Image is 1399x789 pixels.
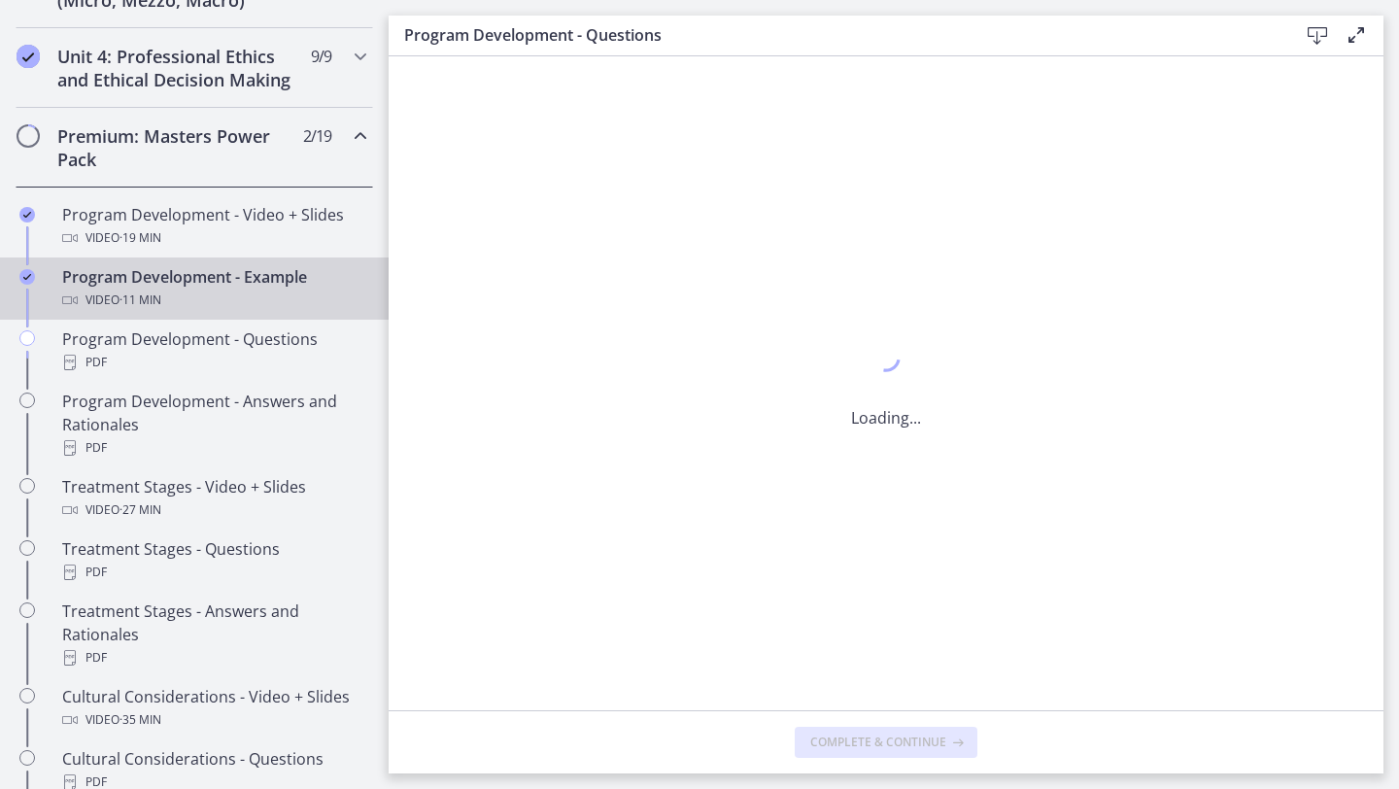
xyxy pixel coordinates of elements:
i: Completed [19,269,35,285]
span: · 19 min [119,226,161,250]
h2: Premium: Masters Power Pack [57,124,294,171]
div: Treatment Stages - Answers and Rationales [62,600,365,669]
div: Video [62,226,365,250]
button: Complete & continue [795,727,977,758]
div: PDF [62,436,365,460]
div: Program Development - Answers and Rationales [62,390,365,460]
h3: Program Development - Questions [404,23,1267,47]
span: 2 / 19 [303,124,331,148]
div: PDF [62,646,365,669]
div: Program Development - Questions [62,327,365,374]
h2: Unit 4: Professional Ethics and Ethical Decision Making [57,45,294,91]
div: Treatment Stages - Questions [62,537,365,584]
div: Treatment Stages - Video + Slides [62,475,365,522]
div: 1 [851,338,921,383]
div: Video [62,289,365,312]
span: · 35 min [119,708,161,732]
i: Completed [19,207,35,223]
p: Loading... [851,406,921,429]
i: Completed [17,45,40,68]
div: Program Development - Video + Slides [62,203,365,250]
span: Complete & continue [810,735,946,750]
span: · 27 min [119,498,161,522]
div: Cultural Considerations - Video + Slides [62,685,365,732]
span: 9 / 9 [311,45,331,68]
div: Program Development - Example [62,265,365,312]
div: Video [62,498,365,522]
div: PDF [62,561,365,584]
div: PDF [62,351,365,374]
div: Video [62,708,365,732]
span: · 11 min [119,289,161,312]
